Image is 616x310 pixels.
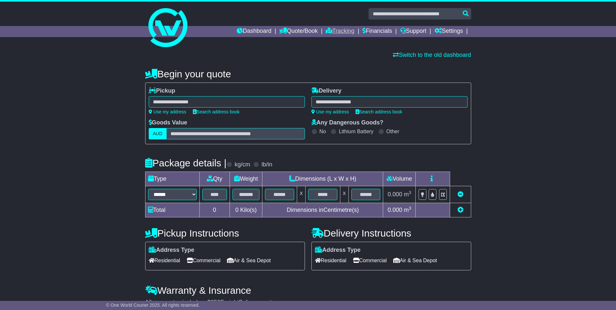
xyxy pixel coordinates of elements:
h4: Warranty & Insurance [145,285,471,296]
label: No [320,128,326,135]
td: Total [145,203,199,217]
td: Volume [383,172,416,186]
span: 250 [211,299,220,305]
a: Search address book [193,109,240,114]
label: Address Type [149,247,195,254]
label: Address Type [315,247,361,254]
a: Search address book [356,109,402,114]
span: 0.000 [388,191,402,198]
label: Lithium Battery [339,128,373,135]
label: Any Dangerous Goods? [311,119,383,126]
span: © One World Courier 2025. All rights reserved. [106,303,200,308]
h4: Package details | [145,158,227,168]
label: Goods Value [149,119,187,126]
label: lb/in [261,161,272,168]
label: AUD [149,128,167,139]
span: Air & Sea Depot [393,255,437,265]
a: Switch to the old dashboard [393,52,471,58]
td: Type [145,172,199,186]
span: Commercial [353,255,387,265]
td: 0 [199,203,230,217]
a: Tracking [326,26,354,37]
span: m [404,191,411,198]
span: Residential [149,255,180,265]
div: All our quotes include a $ FreightSafe warranty. [145,299,471,306]
span: 0 [235,207,238,213]
a: Add new item [458,207,463,213]
h4: Delivery Instructions [311,228,471,239]
label: Delivery [311,87,342,95]
span: m [404,207,411,213]
a: Settings [434,26,463,37]
td: x [340,186,348,203]
span: Commercial [187,255,220,265]
label: Pickup [149,87,175,95]
span: Residential [315,255,346,265]
sup: 3 [409,190,411,195]
a: Dashboard [237,26,271,37]
label: Other [386,128,399,135]
a: Quote/Book [279,26,318,37]
a: Use my address [149,109,186,114]
h4: Pickup Instructions [145,228,305,239]
td: x [297,186,306,203]
td: Qty [199,172,230,186]
td: Dimensions (L x W x H) [262,172,383,186]
h4: Begin your quote [145,69,471,79]
td: Weight [230,172,262,186]
a: Use my address [311,109,349,114]
a: Financials [362,26,392,37]
sup: 3 [409,206,411,211]
td: Dimensions in Centimetre(s) [262,203,383,217]
a: Remove this item [458,191,463,198]
a: Support [400,26,426,37]
span: 0.000 [388,207,402,213]
td: Kilo(s) [230,203,262,217]
label: kg/cm [234,161,250,168]
span: Air & Sea Depot [227,255,271,265]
